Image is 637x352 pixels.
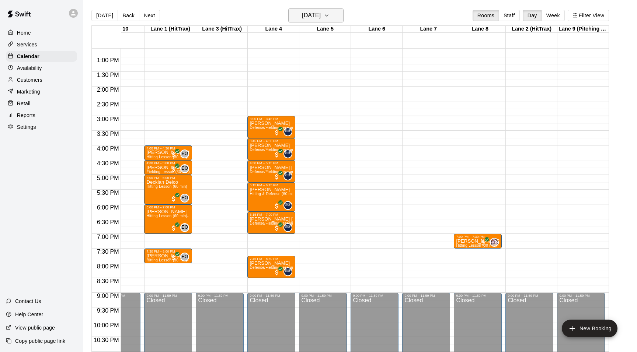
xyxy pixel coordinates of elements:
[183,223,189,232] span: Eric Opelski
[180,253,189,261] div: Eric Opelski
[288,8,344,22] button: [DATE]
[247,160,295,182] div: 4:30 PM – 5:15 PM: Wells Payne
[506,26,557,33] div: Lane 2 (HitTrax)
[95,72,121,78] span: 1:30 PM
[6,39,77,50] div: Services
[6,86,77,97] a: Marketing
[95,263,121,270] span: 8:00 PM
[351,26,403,33] div: Lane 6
[273,129,281,136] span: All customers have paid
[95,293,121,299] span: 9:00 PM
[250,192,331,196] span: Hitting & Defense (60 min) - [PERSON_NAME]
[95,175,121,181] span: 5:00 PM
[180,194,189,203] div: Eric Opelski
[95,145,121,152] span: 4:00 PM
[248,26,299,33] div: Lane 4
[6,27,77,38] a: Home
[146,205,190,209] div: 6:00 PM – 7:00 PM
[15,337,65,345] p: Copy public page link
[353,294,396,298] div: 9:00 PM – 11:59 PM
[146,147,190,150] div: 4:00 PM – 4:30 PM
[180,223,189,232] div: Eric Opelski
[283,127,292,136] div: Jose Polanco
[286,201,292,210] span: Jose Polanco
[95,116,121,122] span: 3:00 PM
[273,203,281,210] span: All customers have paid
[118,10,139,21] button: Back
[286,149,292,158] span: Jose Polanco
[6,110,77,121] a: Reports
[404,294,448,298] div: 9:00 PM – 11:59 PM
[196,26,248,33] div: Lane 3 (HitTrax)
[454,234,502,249] div: 7:00 PM – 7:30 PM: Smith Coker
[198,294,241,298] div: 9:00 PM – 11:59 PM
[568,10,609,21] button: Filter View
[144,249,192,263] div: 7:30 PM – 8:00 PM: Julian Balaguer
[146,161,190,165] div: 4:30 PM – 5:00 PM
[283,149,292,158] div: Jose Polanco
[17,112,35,119] p: Reports
[559,294,603,298] div: 9:00 PM – 11:59 PM
[480,239,487,247] span: All customers have paid
[250,294,293,298] div: 9:00 PM – 11:59 PM
[95,307,121,314] span: 9:30 PM
[283,223,292,232] div: Jose Polanco
[250,126,343,130] span: Defense/Fielding Lesson (45 min)- [PERSON_NAME]
[95,204,121,211] span: 6:00 PM
[17,53,39,60] p: Calendar
[17,100,31,107] p: Retail
[299,26,351,33] div: Lane 5
[250,161,293,165] div: 4:30 PM – 5:15 PM
[91,10,118,21] button: [DATE]
[146,184,222,189] span: Hitting Lesson (60 min)- [PERSON_NAME]
[180,164,189,173] div: Eric Opelski
[95,101,121,108] span: 2:30 PM
[181,224,188,231] span: EO
[183,149,189,158] span: Eric Opelski
[456,235,499,239] div: 7:00 PM – 7:30 PM
[456,294,499,298] div: 9:00 PM – 11:59 PM
[92,337,121,343] span: 10:30 PM
[95,219,121,225] span: 6:30 PM
[183,164,189,173] span: Eric Opelski
[250,257,293,261] div: 7:45 PM – 8:30 PM
[493,238,499,247] span: Michael Johnson
[144,145,192,160] div: 4:00 PM – 4:30 PM: Wells Payne
[6,74,77,85] a: Customers
[247,256,295,278] div: 7:45 PM – 8:30 PM: Wilmer Marenco Jr.
[6,63,77,74] a: Availability
[286,127,292,136] span: Jose Polanco
[144,204,192,234] div: 6:00 PM – 7:00 PM: Violet Vega
[15,311,43,318] p: Help Center
[456,243,532,247] span: Hitting Lesson (30 min) - [PERSON_NAME]
[17,41,37,48] p: Services
[6,51,77,62] a: Calendar
[6,122,77,133] a: Settings
[250,148,343,152] span: Defense/Fielding Lesson (45 min)- [PERSON_NAME]
[181,253,188,261] span: EO
[284,224,292,231] img: Jose Polanco
[286,223,292,232] span: Jose Polanco
[146,250,190,253] div: 7:30 PM – 8:00 PM
[490,238,499,247] div: Michael Johnson
[273,173,281,180] span: All customers have paid
[283,267,292,276] div: Jose Polanco
[15,298,41,305] p: Contact Us
[183,194,189,203] span: Eric Opelski
[273,151,281,158] span: All customers have paid
[95,57,121,63] span: 1:00 PM
[170,151,177,158] span: All customers have paid
[95,190,121,196] span: 5:30 PM
[491,239,498,246] img: Michael Johnson
[250,139,293,143] div: 3:45 PM – 4:30 PM
[170,166,177,173] span: All customers have paid
[144,160,192,175] div: 4:30 PM – 5:00 PM: Davis Delco
[17,64,42,72] p: Availability
[273,225,281,232] span: All customers have paid
[542,10,565,21] button: Week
